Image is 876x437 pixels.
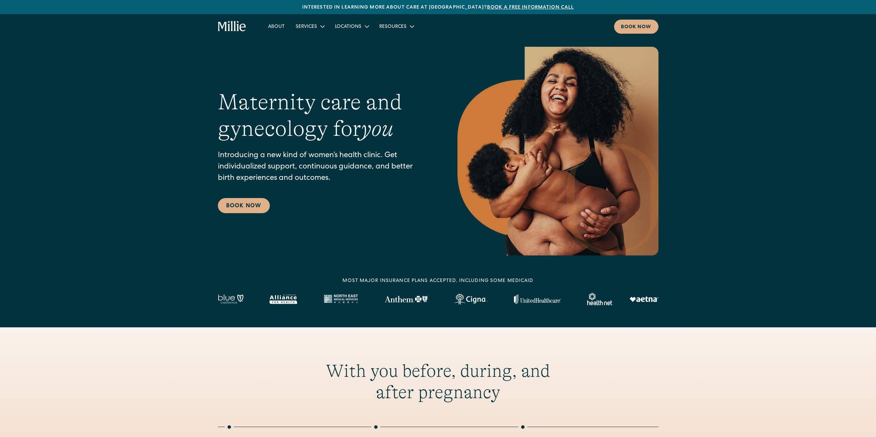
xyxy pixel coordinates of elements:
[614,20,658,34] a: Book now
[361,116,393,141] em: you
[263,21,290,32] a: About
[218,21,246,32] a: home
[218,89,430,142] h1: Maternity care and gynecology for
[324,294,358,304] img: North East Medical Services logo
[374,21,419,32] div: Resources
[587,293,613,305] img: Healthnet logo
[487,5,574,10] a: Book a free information call
[454,294,487,305] img: Cigna logo
[457,47,658,255] img: Smiling mother with her baby in arms, celebrating body positivity and the nurturing bond of postp...
[384,296,428,303] img: Anthem Logo
[342,277,533,285] div: MOST MAJOR INSURANCE PLANS ACCEPTED, INCLUDING some MEDICAID
[270,294,297,304] img: Alameda Alliance logo
[218,150,430,184] p: Introducing a new kind of women’s health clinic. Get individualized support, continuous guidance,...
[514,294,561,304] img: United Healthcare logo
[218,294,243,304] img: Blue California logo
[296,23,317,31] div: Services
[621,24,652,31] div: Book now
[630,296,658,302] img: Aetna logo
[218,198,270,213] a: Book Now
[335,23,361,31] div: Locations
[379,23,407,31] div: Resources
[329,21,374,32] div: Locations
[290,21,329,32] div: Services
[306,360,570,403] h2: With you before, during, and after pregnancy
